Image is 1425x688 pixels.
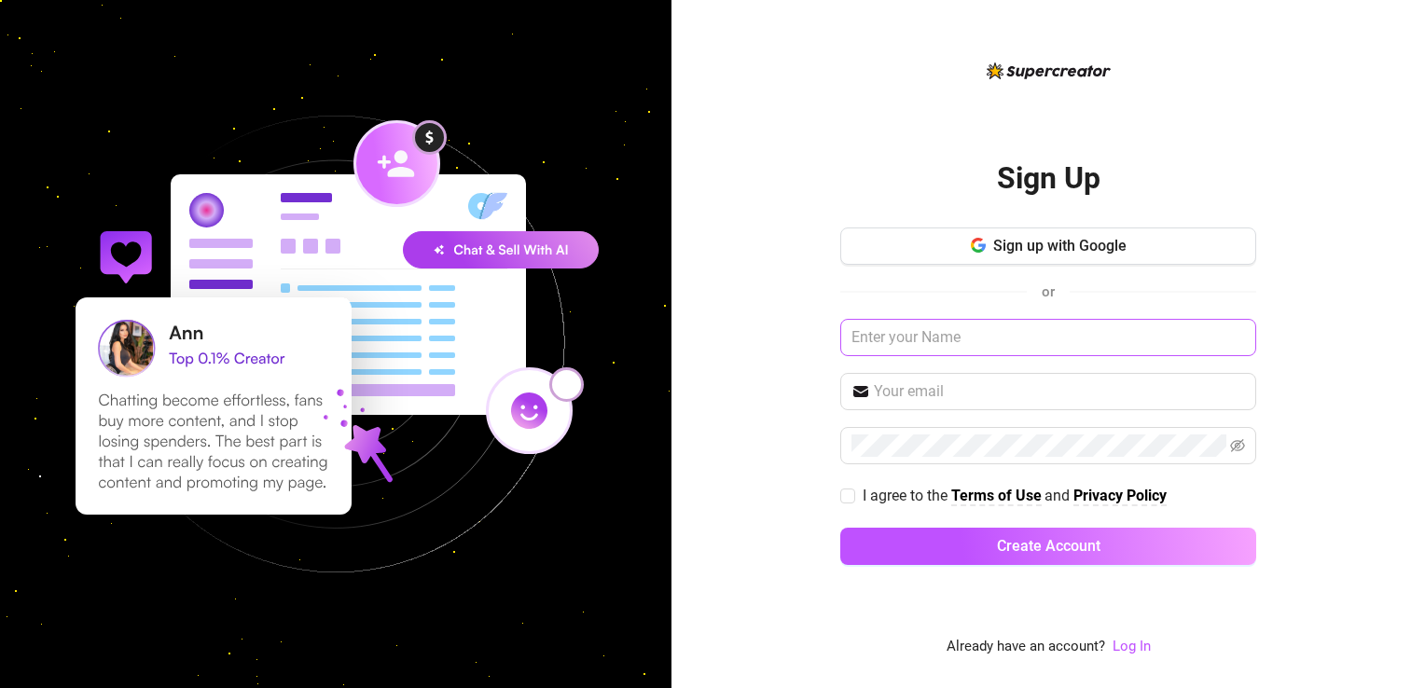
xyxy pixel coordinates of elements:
[997,159,1100,198] h2: Sign Up
[1113,638,1151,654] a: Log In
[1073,487,1167,504] strong: Privacy Policy
[947,636,1105,658] span: Already have an account?
[997,537,1100,555] span: Create Account
[1042,283,1055,300] span: or
[951,487,1042,504] strong: Terms of Use
[840,227,1256,265] button: Sign up with Google
[1113,636,1151,658] a: Log In
[951,487,1042,506] a: Terms of Use
[840,528,1256,565] button: Create Account
[987,62,1111,79] img: logo-BBDzfeDw.svg
[1045,487,1073,504] span: and
[840,319,1256,356] input: Enter your Name
[863,487,951,504] span: I agree to the
[1073,487,1167,506] a: Privacy Policy
[1230,438,1245,453] span: eye-invisible
[993,237,1127,255] span: Sign up with Google
[13,21,658,667] img: signup-background-D0MIrEPF.svg
[874,380,1245,403] input: Your email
